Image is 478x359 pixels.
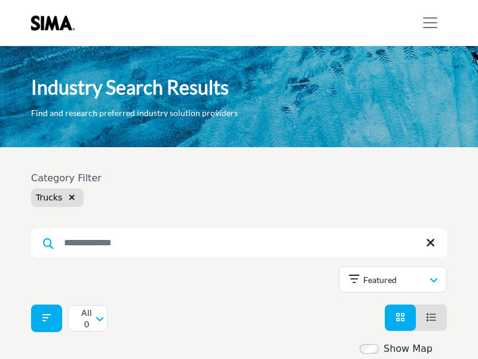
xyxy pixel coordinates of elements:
h6: Category Filter [31,172,102,184]
img: Site Logo [31,16,81,31]
a: View List [427,312,436,323]
li: List View [416,305,447,331]
button: All 0 [68,305,108,331]
label: Show Map [384,342,433,356]
button: Toggle navigation [413,11,447,35]
p: Find and research preferred industry solution providers [31,107,238,119]
p: All 0 [78,307,95,330]
li: Card View [385,305,416,331]
p: Featured [363,274,397,286]
input: Search Keyword [31,229,447,257]
span: Trucks [36,193,62,202]
h1: Industry Search Results [31,75,229,100]
a: View Card [396,312,405,323]
button: Featured [339,266,447,293]
button: Filter categories [31,305,62,332]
